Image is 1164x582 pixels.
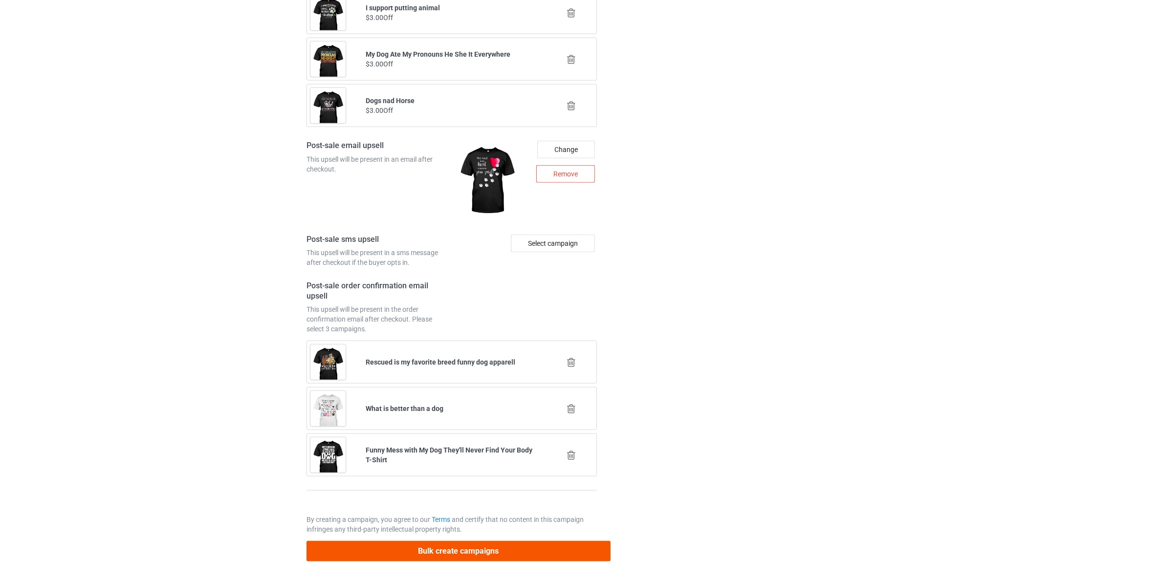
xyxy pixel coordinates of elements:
[366,405,444,412] b: What is better than a dog
[307,248,448,267] div: This upsell will be present in a sms message after checkout if the buyer opts in.
[455,141,519,221] img: regular.jpg
[366,59,538,69] div: $3.00 Off
[307,141,448,151] h4: Post-sale email upsell
[307,154,448,174] div: This upsell will be present in an email after checkout.
[366,446,533,464] b: Funny Mess with My Dog They'll Never Find Your Body T-Shirt
[307,304,448,334] div: This upsell will be present in the order confirmation email after checkout. Please select 3 campa...
[537,141,595,158] div: Change
[366,4,440,12] b: I support putting animal
[307,281,448,301] h4: Post-sale order confirmation email upsell
[366,106,538,115] div: $3.00 Off
[307,541,611,561] button: Bulk create campaigns
[366,13,538,22] div: $3.00 Off
[307,235,448,245] h4: Post-sale sms upsell
[511,235,595,252] div: Select campaign
[536,165,595,183] div: Remove
[307,515,597,534] p: By creating a campaign, you agree to our and certify that no content in this campaign infringes a...
[432,516,450,523] a: Terms
[366,50,511,58] b: My Dog Ate My Pronouns He She It Everywhere
[366,358,516,366] b: Rescued is my favorite breed funny dog apparell
[366,97,415,105] b: Dogs nad Horse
